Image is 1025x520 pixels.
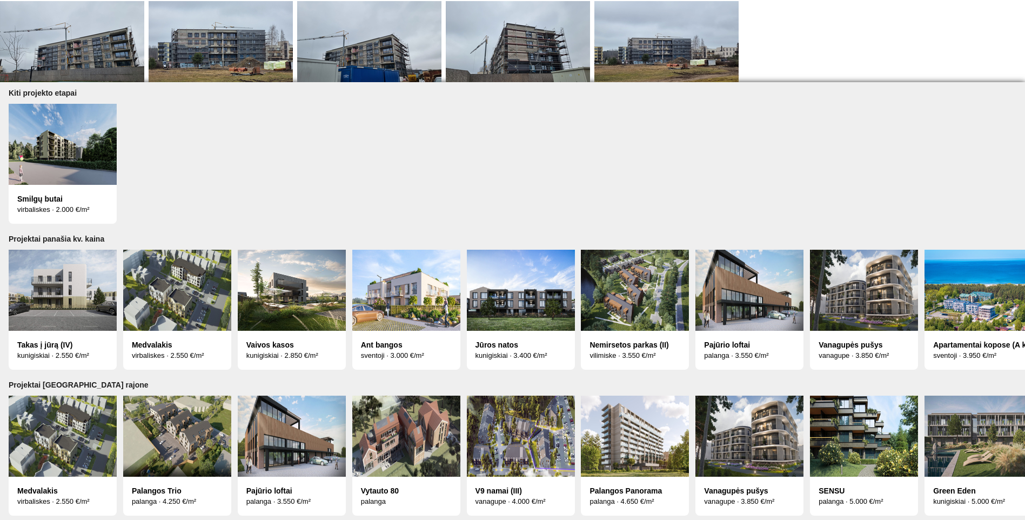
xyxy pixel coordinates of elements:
div: Ant bangos [361,339,452,350]
img: DLm9lUV4tV.png [467,396,575,477]
div: Palangos Trio [132,485,223,496]
a: Vaivos kasos kunigiskiai · 2.850 €/m² [238,351,352,359]
img: 8ThkstYRDZ.jpg [123,250,231,331]
img: l3XiK16Eyk.jpg [352,250,460,331]
div: virbaliskes · 2.000 €/m² [17,204,108,215]
div: kunigiskiai · 2.550 €/m² [17,350,108,361]
a: Smilgų butai virbaliskes · 2.000 €/m² [9,205,121,214]
img: Pv7eHoVwuG.jpg [467,250,575,331]
div: palanga · 3.550 €/m² [704,350,795,361]
div: Palangos Panorama [589,485,680,496]
img: MGFOlExdFk.jpg [123,396,231,477]
div: palanga · 4.250 €/m² [132,496,223,507]
div: Apartamentai kopose (A korpusas) [933,339,1024,350]
img: 43N23VXFOJ.jpg [149,1,293,82]
img: xlxgxGvfF1.jpg [581,250,689,331]
div: palanga · 4.650 €/m² [589,496,680,507]
div: vanagupe · 3.850 €/m² [819,350,909,361]
img: WXMUh1DLn2.jpg [352,396,460,477]
div: vanagupe · 3.850 €/m² [704,496,795,507]
a: Palangos Trio palanga · 4.250 €/m² [123,497,238,505]
div: Smilgų butai [17,194,108,204]
a: Pajūrio loftai palanga · 3.550 €/m² [238,497,352,505]
div: Pajūrio loftai [704,339,795,350]
img: sjKr5ri0Hf.png [9,104,117,185]
div: SENSU [819,485,909,496]
a: Takas į jūrą (IV) kunigiskiai · 2.550 €/m² [9,351,123,359]
div: Medvalakis [17,485,108,496]
img: csHRiwd9fL.png [810,396,918,477]
div: virbaliskes · 2.550 €/m² [17,496,108,507]
img: vuvkedyRQg.jpg [594,1,739,82]
div: palanga · 3.550 €/m² [246,496,337,507]
div: virbaliskes · 2.550 €/m² [132,350,223,361]
a: Vanagupės pušys vanagupe · 3.850 €/m² [695,497,810,505]
a: Palangos Panorama palanga · 4.650 €/m² [581,497,695,505]
div: Vanagupės pušys [819,339,909,350]
img: 1axMzrdG0T.jpg [238,396,346,477]
div: vanagupe · 4.000 €/m² [475,496,566,507]
a: Medvalakis virbaliskes · 2.550 €/m² [123,351,238,359]
div: Vanagupės pušys [704,485,795,496]
div: Takas į jūrą (IV) [17,339,108,350]
img: amdF61sCmA.jpeg [581,396,689,477]
a: V9 namai (III) vanagupe · 4.000 €/m² [467,497,581,505]
img: 1axMzrdG0T.jpg [695,250,803,331]
div: vilimiske · 3.550 €/m² [589,350,680,361]
a: Vanagupės pušys vanagupe · 3.850 €/m² [810,351,924,359]
div: Nemirsetos parkas (II) [589,339,680,350]
div: Green Eden [933,485,1024,496]
div: sventoji · 3.000 €/m² [361,350,452,361]
div: Medvalakis [132,339,223,350]
img: nf8v7VBrCB.jpg [238,250,346,331]
div: kunigiskiai · 5.000 €/m² [933,496,1024,507]
a: Vytauto 80 palanga [352,497,467,505]
div: Vaivos kasos [246,339,337,350]
a: Nemirsetos parkas (II) vilimiske · 3.550 €/m² [581,351,695,359]
div: Pajūrio loftai [246,485,337,496]
div: palanga · 5.000 €/m² [819,496,909,507]
a: Pajūrio loftai palanga · 3.550 €/m² [695,351,810,359]
img: s99hDGEoFq.jpg [446,1,590,82]
img: kkyGRGlZgb.jpg [695,396,803,477]
div: kunigiskiai · 3.400 €/m² [475,350,566,361]
img: z6hHBIvDJX.jpg [297,1,441,82]
div: V9 namai (III) [475,485,566,496]
a: SENSU palanga · 5.000 €/m² [810,497,924,505]
div: Vytauto 80 [361,485,452,496]
div: palanga [361,496,452,507]
div: Jūros natos [475,339,566,350]
img: I6LmkPH6en.jpg [9,250,117,331]
img: kkyGRGlZgb.jpg [810,250,918,331]
div: kunigiskiai · 2.850 €/m² [246,350,337,361]
a: Jūros natos kunigiskiai · 3.400 €/m² [467,351,581,359]
a: Medvalakis virbaliskes · 2.550 €/m² [9,497,123,505]
a: Ant bangos sventoji · 3.000 €/m² [352,351,467,359]
div: sventoji · 3.950 €/m² [933,350,1024,361]
img: 8ThkstYRDZ.jpg [9,396,117,477]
